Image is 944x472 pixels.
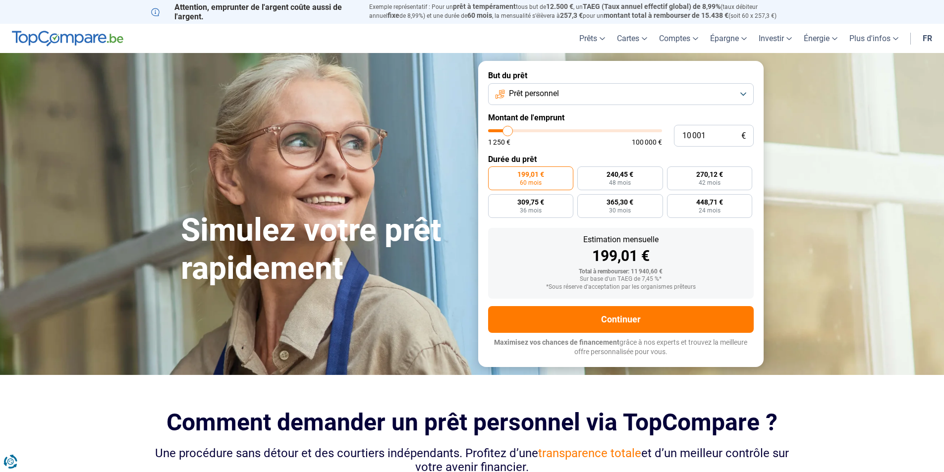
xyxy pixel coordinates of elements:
a: fr [917,24,938,53]
span: fixe [388,11,399,19]
label: But du prêt [488,71,754,80]
span: montant total à rembourser de 15.438 € [604,11,728,19]
span: 309,75 € [517,199,544,206]
span: 100 000 € [632,139,662,146]
span: Prêt personnel [509,88,559,99]
label: Montant de l'emprunt [488,113,754,122]
span: 448,71 € [696,199,723,206]
span: 48 mois [609,180,631,186]
span: transparence totale [538,446,641,460]
span: 257,3 € [560,11,583,19]
span: 365,30 € [607,199,633,206]
div: *Sous réserve d'acceptation par les organismes prêteurs [496,284,746,291]
span: 60 mois [520,180,542,186]
span: 240,45 € [607,171,633,178]
label: Durée du prêt [488,155,754,164]
span: 42 mois [699,180,721,186]
span: 24 mois [699,208,721,213]
a: Épargne [704,24,753,53]
a: Prêts [573,24,611,53]
span: 199,01 € [517,171,544,178]
span: 1 250 € [488,139,510,146]
div: Total à rembourser: 11 940,60 € [496,268,746,275]
span: 36 mois [520,208,542,213]
button: Continuer [488,306,754,333]
a: Plus d'infos [843,24,904,53]
span: Maximisez vos chances de financement [494,338,619,346]
div: Sur base d'un TAEG de 7,45 %* [496,276,746,283]
span: 270,12 € [696,171,723,178]
a: Énergie [798,24,843,53]
div: Estimation mensuelle [496,236,746,244]
span: prêt à tempérament [453,2,516,10]
p: Attention, emprunter de l'argent coûte aussi de l'argent. [151,2,357,21]
a: Investir [753,24,798,53]
a: Cartes [611,24,653,53]
span: 12.500 € [546,2,573,10]
span: 60 mois [467,11,492,19]
span: € [741,132,746,140]
p: grâce à nos experts et trouvez la meilleure offre personnalisée pour vous. [488,338,754,357]
div: 199,01 € [496,249,746,263]
span: TAEG (Taux annuel effectif global) de 8,99% [583,2,721,10]
span: 30 mois [609,208,631,213]
p: Exemple représentatif : Pour un tous but de , un (taux débiteur annuel de 8,99%) et une durée de ... [369,2,793,20]
img: TopCompare [12,31,123,47]
button: Prêt personnel [488,83,754,105]
h2: Comment demander un prêt personnel via TopCompare ? [151,409,793,436]
a: Comptes [653,24,704,53]
h1: Simulez votre prêt rapidement [181,211,466,288]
